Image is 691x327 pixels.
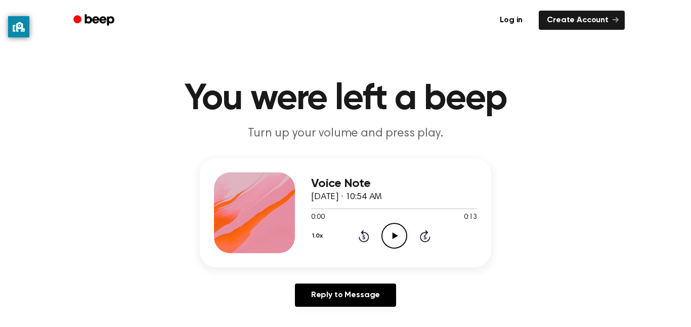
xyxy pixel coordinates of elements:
[464,212,477,223] span: 0:13
[151,125,540,142] p: Turn up your volume and press play.
[311,212,324,223] span: 0:00
[311,193,382,202] span: [DATE] · 10:54 AM
[66,11,123,30] a: Beep
[539,11,625,30] a: Create Account
[311,177,477,191] h3: Voice Note
[295,284,396,307] a: Reply to Message
[8,16,29,37] button: privacy banner
[87,81,604,117] h1: You were left a beep
[490,9,533,32] a: Log in
[311,227,326,245] button: 1.0x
